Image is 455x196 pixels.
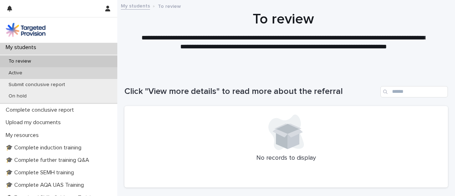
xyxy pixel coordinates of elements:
p: 🎓 Complete SEMH training [3,169,80,176]
a: My students [121,1,150,10]
p: No records to display [133,154,439,162]
p: Submit conclusive report [3,82,71,88]
p: On hold [3,93,32,99]
p: 🎓 Complete induction training [3,144,87,151]
input: Search [380,86,448,97]
p: My students [3,44,42,51]
p: To review [158,2,181,10]
p: 🎓 Complete AQA UAS Training [3,182,90,189]
img: M5nRWzHhSzIhMunXDL62 [6,23,45,37]
p: Active [3,70,28,76]
h1: To review [124,11,443,28]
p: Upload my documents [3,119,66,126]
h1: Click "View more details" to read more about the referral [124,86,378,97]
p: 🎓 Complete further training Q&A [3,157,95,164]
p: Complete conclusive report [3,107,80,113]
p: My resources [3,132,44,139]
p: To review [3,58,37,64]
